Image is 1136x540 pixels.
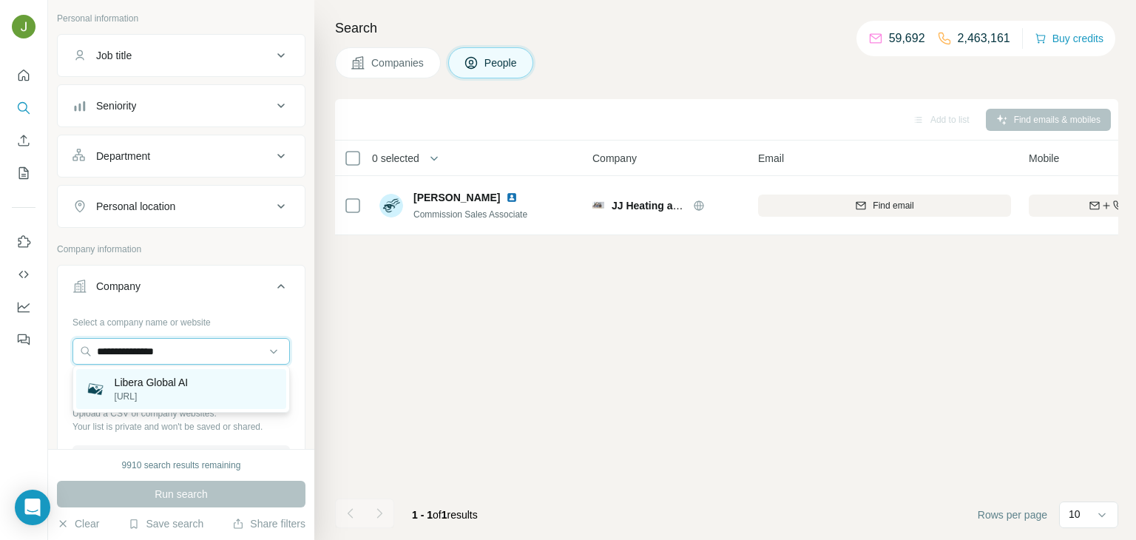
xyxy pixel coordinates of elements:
p: Your list is private and won't be saved or shared. [72,420,290,433]
div: Personal location [96,199,175,214]
button: Find email [758,195,1011,217]
button: Save search [128,516,203,531]
button: Enrich CSV [12,127,35,154]
button: Feedback [12,326,35,353]
button: Company [58,269,305,310]
h4: Search [335,18,1118,38]
span: Email [758,151,784,166]
button: Job title [58,38,305,73]
p: 10 [1069,507,1081,522]
p: Company information [57,243,305,256]
button: Use Surfe API [12,261,35,288]
img: Logo of JJ Heating and Air Conditioning [592,201,604,209]
button: My lists [12,160,35,186]
span: Find email [873,199,913,212]
p: [URL] [115,390,189,403]
img: Avatar [379,194,403,217]
button: Personal location [58,189,305,224]
span: Company [592,151,637,166]
button: Dashboard [12,294,35,320]
span: [PERSON_NAME] [413,190,500,205]
div: Job title [96,48,132,63]
button: Quick start [12,62,35,89]
span: 1 - 1 [412,509,433,521]
button: Department [58,138,305,174]
span: Mobile [1029,151,1059,166]
span: of [433,509,442,521]
div: Seniority [96,98,136,113]
span: Commission Sales Associate [413,209,527,220]
div: Department [96,149,150,163]
button: Clear [57,516,99,531]
span: results [412,509,478,521]
button: Buy credits [1035,28,1103,49]
button: Upload a list of companies [72,445,290,472]
img: Avatar [12,15,35,38]
p: Libera Global AI [115,375,189,390]
button: Share filters [232,516,305,531]
button: Use Surfe on LinkedIn [12,229,35,255]
span: 0 selected [372,151,419,166]
p: 2,463,161 [958,30,1010,47]
span: 1 [442,509,447,521]
div: Company [96,279,141,294]
span: People [484,55,518,70]
div: Open Intercom Messenger [15,490,50,525]
p: Personal information [57,12,305,25]
button: Seniority [58,88,305,124]
img: LinkedIn logo [506,192,518,203]
div: Select a company name or website [72,310,290,329]
p: Upload a CSV of company websites. [72,407,290,420]
span: JJ Heating and Air Conditioning [612,200,769,212]
button: Search [12,95,35,121]
p: 59,692 [889,30,925,47]
span: Rows per page [978,507,1047,522]
img: Libera Global AI [85,379,106,399]
div: 9910 search results remaining [122,459,241,472]
span: Companies [371,55,425,70]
